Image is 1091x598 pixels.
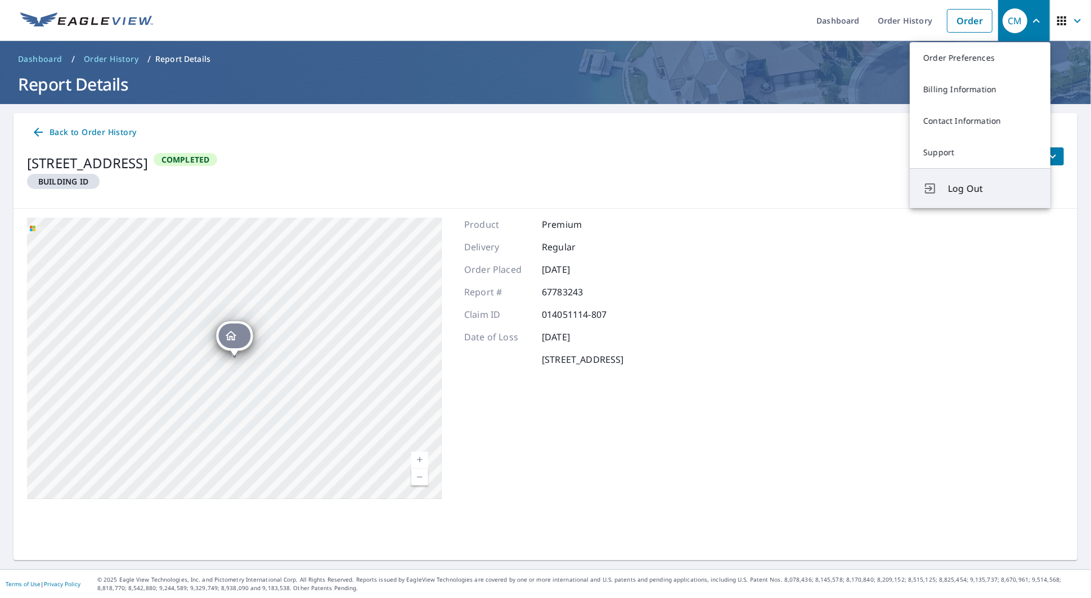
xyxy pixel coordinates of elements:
[44,580,80,588] a: Privacy Policy
[464,308,532,321] p: Claim ID
[910,42,1050,74] a: Order Preferences
[542,330,609,344] p: [DATE]
[38,176,88,187] em: Building ID
[910,74,1050,105] a: Billing Information
[155,53,210,65] p: Report Details
[464,330,532,344] p: Date of Loss
[18,53,62,65] span: Dashboard
[6,581,80,587] p: |
[84,53,138,65] span: Order History
[155,154,217,165] span: Completed
[542,240,609,254] p: Regular
[411,469,428,485] a: Current Level 17, Zoom Out
[71,52,75,66] li: /
[910,168,1050,208] button: Log Out
[542,353,623,366] p: [STREET_ADDRESS]
[97,575,1085,592] p: © 2025 Eagle View Technologies, Inc. and Pictometry International Corp. All Rights Reserved. Repo...
[948,182,1037,195] span: Log Out
[464,285,532,299] p: Report #
[464,240,532,254] p: Delivery
[542,285,609,299] p: 67783243
[14,50,67,68] a: Dashboard
[27,153,148,173] div: [STREET_ADDRESS]
[27,122,141,143] a: Back to Order History
[1003,8,1027,33] div: CM
[20,12,153,29] img: EV Logo
[542,263,609,276] p: [DATE]
[910,137,1050,168] a: Support
[910,105,1050,137] a: Contact Information
[6,580,41,588] a: Terms of Use
[542,308,609,321] p: 014051114-807
[14,73,1077,96] h1: Report Details
[32,125,136,140] span: Back to Order History
[464,263,532,276] p: Order Placed
[147,52,151,66] li: /
[79,50,143,68] a: Order History
[464,218,532,231] p: Product
[947,9,993,33] a: Order
[14,50,1077,68] nav: breadcrumb
[216,321,253,356] div: Dropped pin, building , Residential property, 2421 S Cypress St Wichita, KS 67210
[542,218,609,231] p: Premium
[411,452,428,469] a: Current Level 17, Zoom In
